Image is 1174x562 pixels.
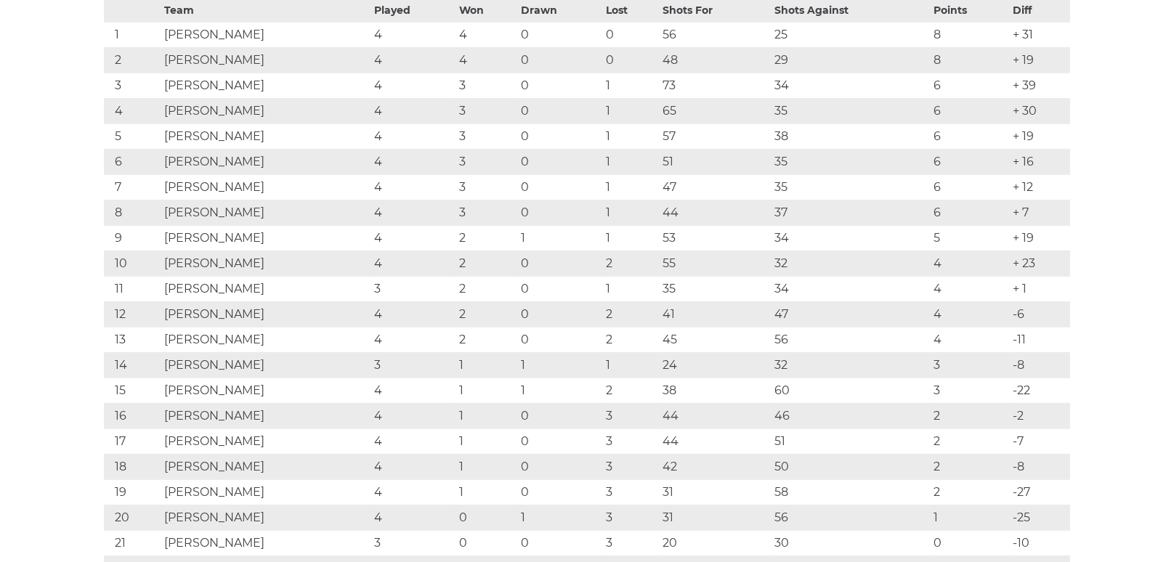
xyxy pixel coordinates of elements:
[371,378,456,403] td: 4
[930,530,1009,555] td: 0
[104,454,161,479] td: 18
[371,200,456,225] td: 4
[602,225,659,251] td: 1
[602,174,659,200] td: 1
[104,352,161,378] td: 14
[659,505,771,530] td: 31
[161,454,371,479] td: [PERSON_NAME]
[456,530,518,555] td: 0
[602,428,659,454] td: 3
[1009,428,1070,454] td: -7
[371,352,456,378] td: 3
[456,301,518,327] td: 2
[1009,22,1070,47] td: + 31
[659,251,771,276] td: 55
[456,174,518,200] td: 3
[1009,47,1070,73] td: + 19
[930,123,1009,149] td: 6
[104,428,161,454] td: 17
[161,98,371,123] td: [PERSON_NAME]
[371,225,456,251] td: 4
[659,98,771,123] td: 65
[771,22,929,47] td: 25
[104,123,161,149] td: 5
[456,251,518,276] td: 2
[371,301,456,327] td: 4
[371,479,456,505] td: 4
[1009,530,1070,555] td: -10
[104,174,161,200] td: 7
[1009,479,1070,505] td: -27
[456,479,518,505] td: 1
[771,174,929,200] td: 35
[659,73,771,98] td: 73
[104,22,161,47] td: 1
[104,251,161,276] td: 10
[659,327,771,352] td: 45
[517,123,602,149] td: 0
[517,530,602,555] td: 0
[161,123,371,149] td: [PERSON_NAME]
[659,22,771,47] td: 56
[456,123,518,149] td: 3
[104,47,161,73] td: 2
[930,200,1009,225] td: 6
[517,479,602,505] td: 0
[771,301,929,327] td: 47
[371,47,456,73] td: 4
[602,149,659,174] td: 1
[517,225,602,251] td: 1
[602,403,659,428] td: 3
[371,403,456,428] td: 4
[1009,251,1070,276] td: + 23
[104,479,161,505] td: 19
[602,352,659,378] td: 1
[602,47,659,73] td: 0
[659,403,771,428] td: 44
[371,505,456,530] td: 4
[771,251,929,276] td: 32
[161,22,371,47] td: [PERSON_NAME]
[104,327,161,352] td: 13
[456,276,518,301] td: 2
[602,301,659,327] td: 2
[104,403,161,428] td: 16
[771,98,929,123] td: 35
[371,22,456,47] td: 4
[602,22,659,47] td: 0
[930,301,1009,327] td: 4
[517,174,602,200] td: 0
[104,530,161,555] td: 21
[602,276,659,301] td: 1
[1009,200,1070,225] td: + 7
[456,200,518,225] td: 3
[161,505,371,530] td: [PERSON_NAME]
[456,327,518,352] td: 2
[930,251,1009,276] td: 4
[161,301,371,327] td: [PERSON_NAME]
[161,352,371,378] td: [PERSON_NAME]
[659,428,771,454] td: 44
[930,47,1009,73] td: 8
[930,98,1009,123] td: 6
[1009,505,1070,530] td: -25
[1009,378,1070,403] td: -22
[161,225,371,251] td: [PERSON_NAME]
[104,505,161,530] td: 20
[930,276,1009,301] td: 4
[161,149,371,174] td: [PERSON_NAME]
[602,454,659,479] td: 3
[771,225,929,251] td: 34
[104,378,161,403] td: 15
[930,479,1009,505] td: 2
[371,327,456,352] td: 4
[517,327,602,352] td: 0
[659,276,771,301] td: 35
[456,22,518,47] td: 4
[602,479,659,505] td: 3
[104,149,161,174] td: 6
[1009,276,1070,301] td: + 1
[1009,98,1070,123] td: + 30
[930,403,1009,428] td: 2
[517,149,602,174] td: 0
